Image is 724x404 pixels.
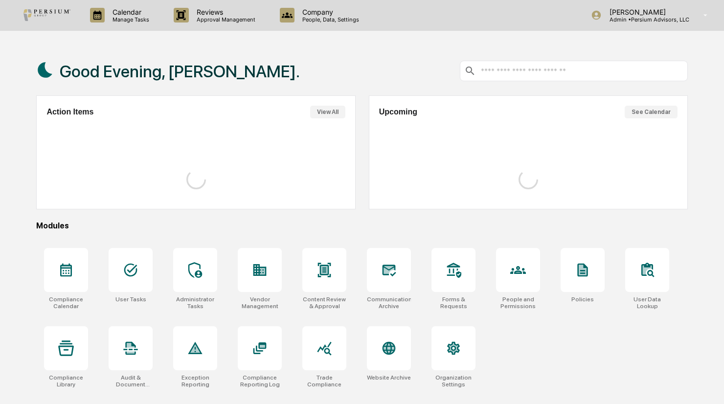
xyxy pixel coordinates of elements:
div: User Tasks [115,296,146,303]
div: Administrator Tasks [173,296,217,310]
div: Modules [36,221,688,230]
p: Reviews [189,8,260,16]
div: Audit & Document Logs [109,374,153,388]
div: Content Review & Approval [302,296,346,310]
p: Company [294,8,364,16]
div: Trade Compliance [302,374,346,388]
div: Exception Reporting [173,374,217,388]
div: Compliance Reporting Log [238,374,282,388]
div: Communications Archive [367,296,411,310]
div: Organization Settings [431,374,475,388]
p: [PERSON_NAME] [602,8,689,16]
h2: Upcoming [379,108,417,116]
button: See Calendar [625,106,678,118]
button: View All [310,106,345,118]
p: Manage Tasks [105,16,154,23]
h2: Action Items [46,108,93,116]
div: Website Archive [367,374,411,381]
h1: Good Evening, [PERSON_NAME]. [60,62,300,81]
div: Compliance Library [44,374,88,388]
div: Compliance Calendar [44,296,88,310]
div: People and Permissions [496,296,540,310]
p: Admin • Persium Advisors, LLC [602,16,689,23]
p: Approval Management [189,16,260,23]
p: People, Data, Settings [294,16,364,23]
img: logo [23,9,70,21]
div: Vendor Management [238,296,282,310]
div: Forms & Requests [431,296,475,310]
p: Calendar [105,8,154,16]
div: Policies [571,296,594,303]
div: User Data Lookup [625,296,669,310]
